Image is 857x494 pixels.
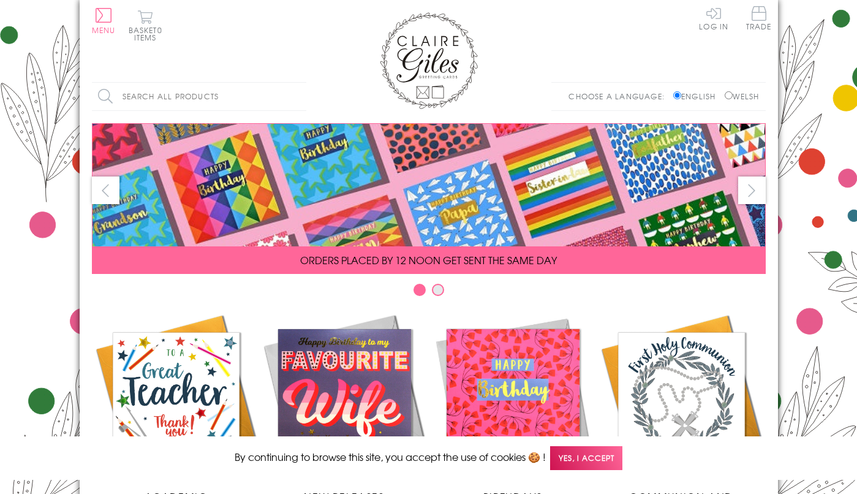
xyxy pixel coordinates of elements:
[725,91,760,102] label: Welsh
[92,83,306,110] input: Search all products
[92,177,119,204] button: prev
[673,91,681,99] input: English
[746,6,772,30] span: Trade
[92,283,766,302] div: Carousel Pagination
[300,253,557,267] span: ORDERS PLACED BY 12 NOON GET SENT THE SAME DAY
[746,6,772,32] a: Trade
[380,12,478,109] img: Claire Giles Greetings Cards
[294,83,306,110] input: Search
[134,25,162,43] span: 0 items
[92,25,116,36] span: Menu
[413,284,426,296] button: Carousel Page 1 (Current Slide)
[673,91,722,102] label: English
[550,446,622,470] span: Yes, I accept
[568,91,671,102] p: Choose a language:
[738,177,766,204] button: next
[92,8,116,34] button: Menu
[129,10,162,41] button: Basket0 items
[725,91,733,99] input: Welsh
[699,6,728,30] a: Log In
[432,284,444,296] button: Carousel Page 2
